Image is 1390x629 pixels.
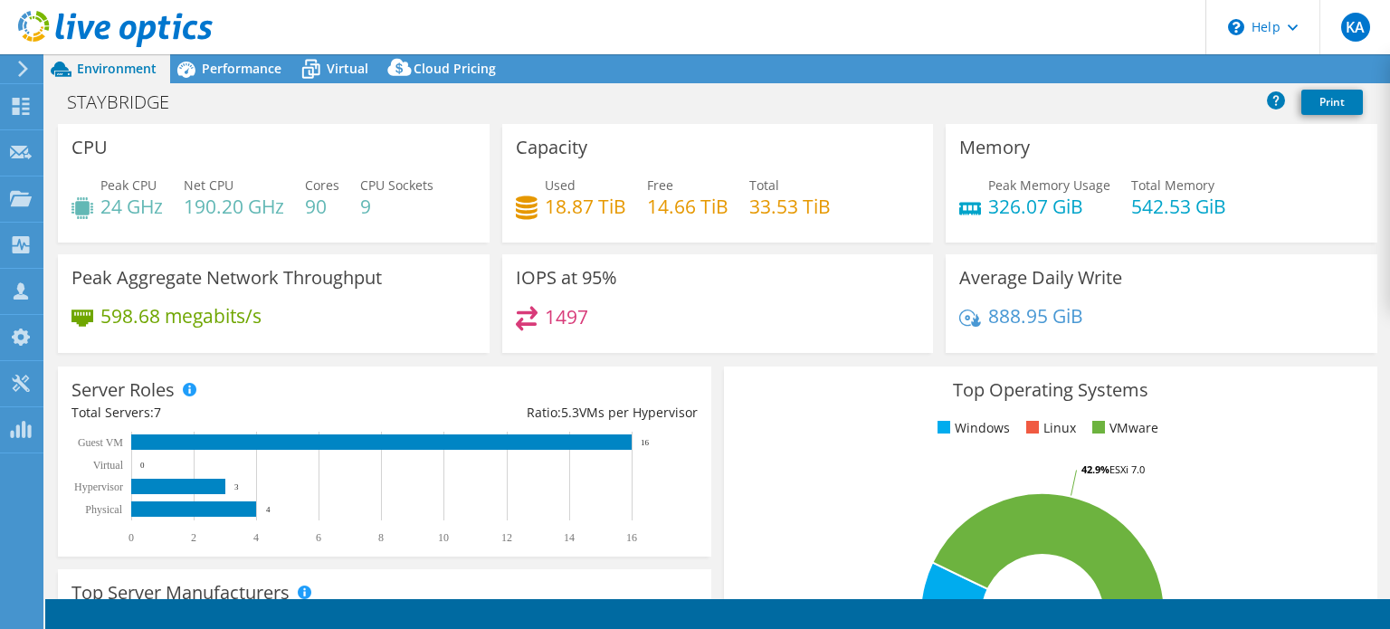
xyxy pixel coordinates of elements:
[385,403,698,423] div: Ratio: VMs per Hypervisor
[74,481,123,493] text: Hypervisor
[100,176,157,194] span: Peak CPU
[1109,462,1145,476] tspan: ESXi 7.0
[545,307,588,327] h4: 1497
[129,531,134,544] text: 0
[316,531,321,544] text: 6
[988,306,1083,326] h4: 888.95 GiB
[191,531,196,544] text: 2
[360,196,433,216] h4: 9
[647,176,673,194] span: Free
[959,138,1030,157] h3: Memory
[1131,176,1214,194] span: Total Memory
[545,196,626,216] h4: 18.87 TiB
[1341,13,1370,42] span: KA
[184,196,284,216] h4: 190.20 GHz
[100,196,163,216] h4: 24 GHz
[641,438,650,447] text: 16
[1301,90,1363,115] a: Print
[545,176,576,194] span: Used
[749,176,779,194] span: Total
[71,403,385,423] div: Total Servers:
[234,482,239,491] text: 3
[305,176,339,194] span: Cores
[501,531,512,544] text: 12
[93,459,124,472] text: Virtual
[647,196,728,216] h4: 14.66 TiB
[516,138,587,157] h3: Capacity
[516,268,617,288] h3: IOPS at 95%
[253,531,259,544] text: 4
[1081,462,1109,476] tspan: 42.9%
[71,138,108,157] h3: CPU
[184,176,233,194] span: Net CPU
[988,176,1110,194] span: Peak Memory Usage
[266,505,271,514] text: 4
[988,196,1110,216] h4: 326.07 GiB
[564,531,575,544] text: 14
[1022,418,1076,438] li: Linux
[959,268,1122,288] h3: Average Daily Write
[305,196,339,216] h4: 90
[414,60,496,77] span: Cloud Pricing
[327,60,368,77] span: Virtual
[626,531,637,544] text: 16
[202,60,281,77] span: Performance
[154,404,161,421] span: 7
[71,380,175,400] h3: Server Roles
[140,461,145,470] text: 0
[100,306,262,326] h4: 598.68 megabits/s
[85,503,122,516] text: Physical
[738,380,1364,400] h3: Top Operating Systems
[71,583,290,603] h3: Top Server Manufacturers
[77,60,157,77] span: Environment
[1131,196,1226,216] h4: 542.53 GiB
[561,404,579,421] span: 5.3
[78,436,123,449] text: Guest VM
[1088,418,1158,438] li: VMware
[933,418,1010,438] li: Windows
[360,176,433,194] span: CPU Sockets
[438,531,449,544] text: 10
[749,196,831,216] h4: 33.53 TiB
[59,92,197,112] h1: STAYBRIDGE
[378,531,384,544] text: 8
[1228,19,1244,35] svg: \n
[71,268,382,288] h3: Peak Aggregate Network Throughput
